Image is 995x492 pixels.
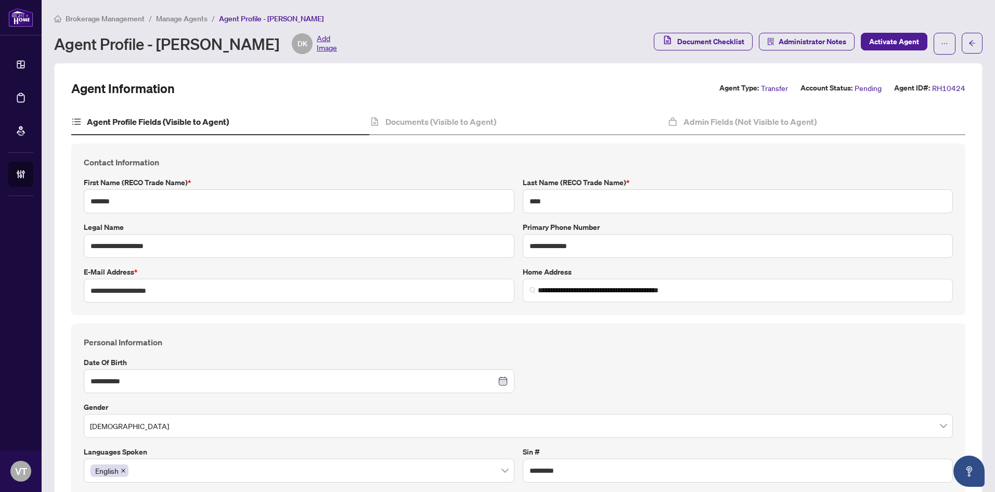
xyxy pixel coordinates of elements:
[84,446,514,458] label: Languages spoken
[953,456,985,487] button: Open asap
[654,33,753,50] button: Document Checklist
[523,177,953,188] label: Last Name (RECO Trade Name)
[800,82,852,94] label: Account Status:
[219,14,324,23] span: Agent Profile - [PERSON_NAME]
[683,115,817,128] h4: Admin Fields (Not Visible to Agent)
[317,33,337,54] span: Add Image
[95,465,119,476] span: English
[84,402,953,413] label: Gender
[90,416,947,436] span: Female
[156,14,208,23] span: Manage Agents
[761,82,788,94] span: Transfer
[87,115,229,128] h4: Agent Profile Fields (Visible to Agent)
[523,222,953,233] label: Primary Phone Number
[523,266,953,278] label: Home Address
[84,357,514,368] label: Date of Birth
[759,33,855,50] button: Administrator Notes
[54,15,61,22] span: home
[968,40,976,47] span: arrow-left
[941,40,948,47] span: ellipsis
[869,33,919,50] span: Activate Agent
[894,82,930,94] label: Agent ID#:
[298,38,307,49] span: DK
[71,80,175,97] h2: Agent Information
[8,8,33,27] img: logo
[719,82,759,94] label: Agent Type:
[66,14,145,23] span: Brokerage Management
[84,177,514,188] label: First Name (RECO Trade Name)
[523,446,953,458] label: Sin #
[861,33,927,50] button: Activate Agent
[84,222,514,233] label: Legal Name
[529,287,536,293] img: search_icon
[767,38,774,45] span: solution
[121,468,126,473] span: close
[91,464,128,477] span: English
[779,33,846,50] span: Administrator Notes
[212,12,215,24] li: /
[15,464,27,478] span: VT
[84,156,953,169] h4: Contact Information
[677,33,744,50] span: Document Checklist
[385,115,496,128] h4: Documents (Visible to Agent)
[84,336,953,348] h4: Personal Information
[932,82,965,94] span: RH10424
[855,82,882,94] span: Pending
[84,266,514,278] label: E-mail Address
[54,33,337,54] div: Agent Profile - [PERSON_NAME]
[149,12,152,24] li: /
